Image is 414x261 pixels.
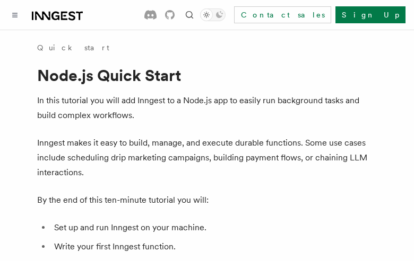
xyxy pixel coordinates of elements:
[8,8,21,21] button: Toggle navigation
[37,42,109,53] a: Quick start
[234,6,331,23] a: Contact sales
[37,193,377,208] p: By the end of this ten-minute tutorial you will:
[51,220,377,235] li: Set up and run Inngest on your machine.
[183,8,196,21] button: Find something...
[37,66,377,85] h1: Node.js Quick Start
[335,6,406,23] a: Sign Up
[51,239,377,254] li: Write your first Inngest function.
[37,136,377,180] p: Inngest makes it easy to build, manage, and execute durable functions. Some use cases include sch...
[200,8,226,21] button: Toggle dark mode
[37,93,377,123] p: In this tutorial you will add Inngest to a Node.js app to easily run background tasks and build c...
